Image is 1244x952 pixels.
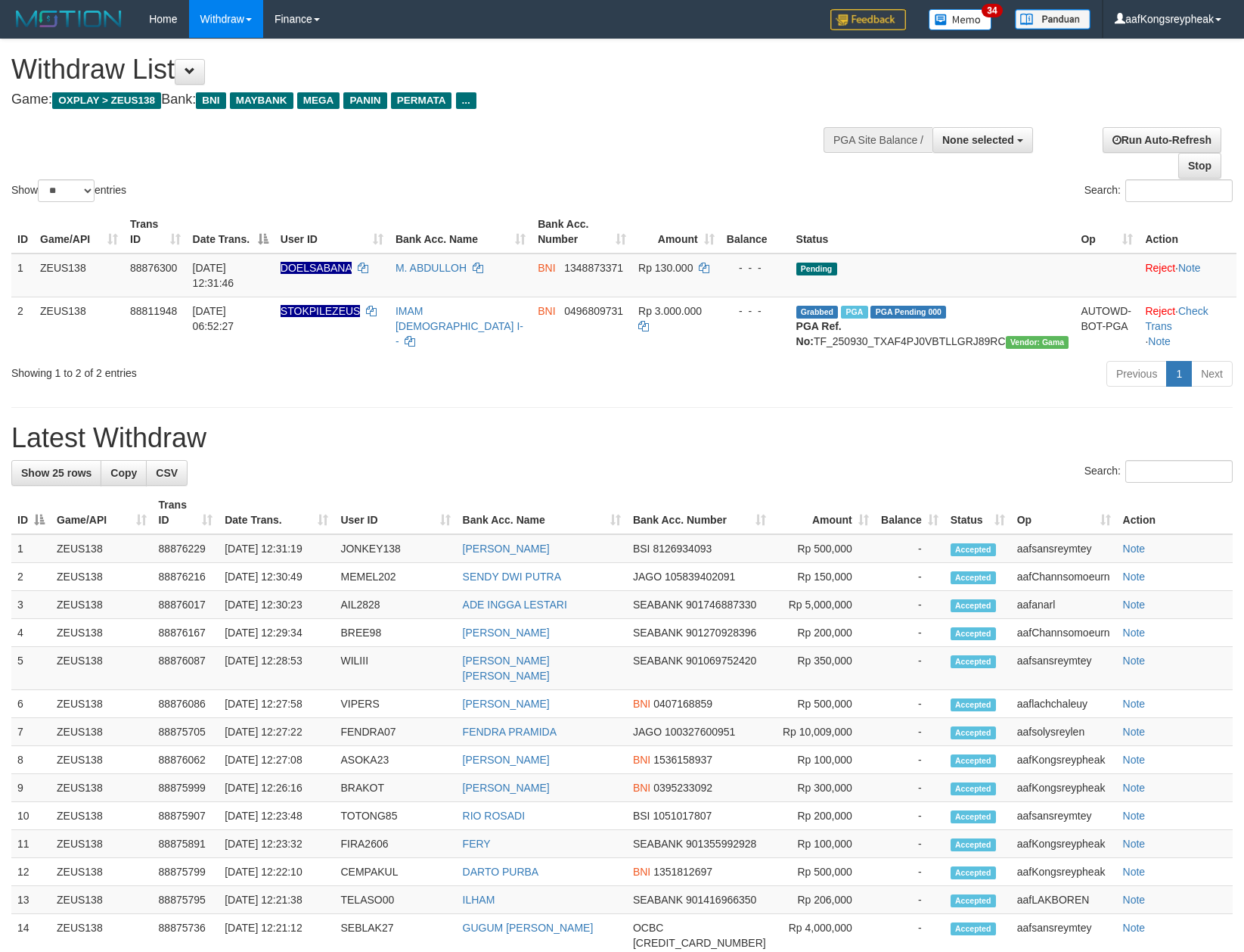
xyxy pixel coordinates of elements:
td: aafsansreymtey [1011,802,1117,830]
td: BRAKOT [334,774,456,802]
td: Rp 100,000 [772,746,875,774]
span: Nama rekening ada tanda titik/strip, harap diedit [281,262,352,274]
td: aafChannsomoeurn [1011,563,1117,591]
span: PGA Pending [870,306,946,319]
td: - [875,746,945,774]
a: [PERSON_NAME] [463,782,550,794]
a: ILHAM [463,894,495,906]
img: MOTION_logo.png [11,8,126,30]
th: Status [790,210,1075,254]
td: [DATE] 12:28:53 [219,647,334,690]
a: ADE INGGA LESTARI [463,599,567,611]
label: Show entries [11,179,126,202]
th: Bank Acc. Name: activate to sort column ascending [389,210,532,254]
td: 88875705 [153,718,219,746]
a: M. ABDULLOH [396,262,467,274]
td: - [875,718,945,746]
span: [DATE] 06:52:27 [193,305,234,332]
td: aafKongsreypheak [1011,858,1117,886]
th: Op: activate to sort column ascending [1011,491,1117,534]
th: ID [11,210,34,254]
span: SEABANK [633,838,683,850]
td: [DATE] 12:21:38 [219,886,334,914]
a: Next [1191,361,1233,387]
td: AUTOWD-BOT-PGA [1075,297,1139,355]
div: Showing 1 to 2 of 2 entries [11,359,507,381]
span: Accepted [951,866,996,879]
td: Rp 206,000 [772,886,875,914]
span: JAGO [633,726,662,738]
td: [DATE] 12:22:10 [219,858,334,886]
a: GUGUM [PERSON_NAME] [463,922,594,934]
span: 88811948 [130,305,177,317]
td: 2 [11,563,51,591]
span: Accepted [951,627,996,640]
h4: Game: Bank: [11,92,814,107]
td: - [875,858,945,886]
a: Note [1123,894,1146,906]
td: Rp 500,000 [772,534,875,563]
a: Note [1123,655,1146,667]
td: Rp 300,000 [772,774,875,802]
a: FENDRA PRAMIDA [463,726,557,738]
span: Copy 1351812697 to clipboard [653,866,712,878]
span: 88876300 [130,262,177,274]
td: 3 [11,591,51,619]
td: - [875,619,945,647]
span: Vendor URL: https://trx31.1velocity.biz [1006,336,1069,349]
td: [DATE] 12:23:32 [219,830,334,858]
td: MEMEL202 [334,563,456,591]
td: CEMPAKUL [334,858,456,886]
a: Run Auto-Refresh [1103,127,1221,153]
td: VIPERS [334,690,456,718]
th: User ID: activate to sort column ascending [275,210,389,254]
td: Rp 100,000 [772,830,875,858]
td: ASOKA23 [334,746,456,774]
span: Show 25 rows [21,467,92,479]
td: ZEUS138 [51,858,153,886]
span: Accepted [951,571,996,584]
a: Note [1148,335,1171,347]
a: SENDY DWI PUTRA [463,571,561,583]
span: Accepted [951,655,996,668]
a: CSV [146,460,188,486]
span: BNI [538,305,555,317]
a: Note [1123,810,1146,822]
span: Copy 8126934093 to clipboard [653,543,712,555]
td: Rp 500,000 [772,690,875,718]
label: Search: [1084,460,1233,483]
span: SEABANK [633,599,683,611]
span: MAYBANK [230,92,293,109]
td: TELASO00 [334,886,456,914]
th: User ID: activate to sort column ascending [334,491,456,534]
td: Rp 5,000,000 [772,591,875,619]
span: Copy [110,467,137,479]
img: Button%20Memo.svg [929,9,992,30]
td: [DATE] 12:31:19 [219,534,334,563]
td: ZEUS138 [51,591,153,619]
input: Search: [1125,460,1233,483]
td: ZEUS138 [34,297,124,355]
span: Copy 901069752420 to clipboard [686,655,756,667]
div: PGA Site Balance / [824,127,932,153]
span: CSV [156,467,178,479]
td: ZEUS138 [51,690,153,718]
td: aafsansreymtey [1011,647,1117,690]
td: Rp 350,000 [772,647,875,690]
div: - - - [727,260,784,275]
img: panduan.png [1015,9,1090,30]
td: AIL2828 [334,591,456,619]
td: aafanarl [1011,591,1117,619]
span: Accepted [951,782,996,795]
td: aafLAKBOREN [1011,886,1117,914]
th: Action [1139,210,1236,254]
span: BSI [633,543,650,555]
td: [DATE] 12:30:49 [219,563,334,591]
a: Previous [1106,361,1167,387]
a: Note [1123,726,1146,738]
a: Stop [1178,153,1221,179]
td: 88875891 [153,830,219,858]
span: None selected [942,134,1014,146]
td: WILIII [334,647,456,690]
span: Accepted [951,922,996,935]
